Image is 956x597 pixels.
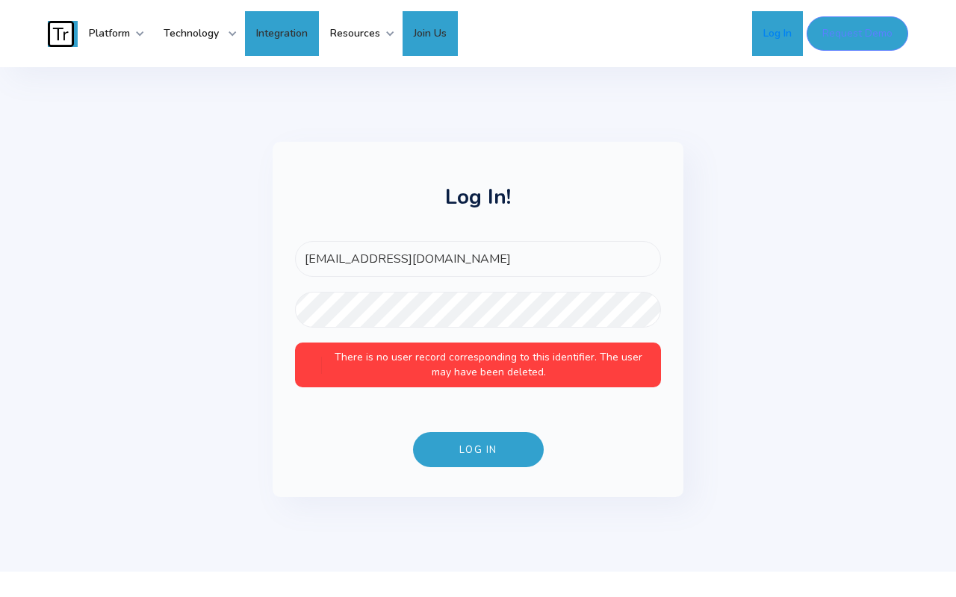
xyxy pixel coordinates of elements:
form: FOR-LOGIN [295,241,661,467]
strong: Resources [330,26,380,40]
a: Request Demo [807,16,908,51]
h1: Log In! [295,187,661,222]
div: There is no user record corresponding to this identifier. The user may have been deleted. [328,350,650,380]
input: Email [295,241,661,277]
a: Join Us [403,11,458,56]
div: Platform [78,11,145,56]
a: Log In [752,11,803,56]
img: Traces Logo [48,21,74,47]
strong: Technology [164,26,219,40]
a: Integration [245,11,319,56]
div: log in [459,443,497,457]
div: Resources [319,11,395,56]
strong: Platform [89,26,130,40]
a: home [48,21,78,47]
div: Technology [152,11,238,56]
